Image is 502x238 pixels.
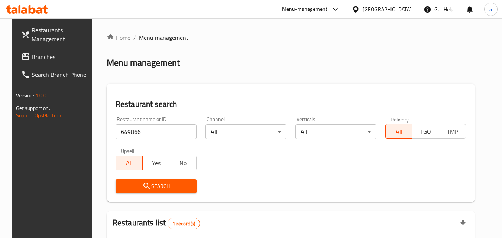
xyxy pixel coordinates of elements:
[122,182,191,191] span: Search
[113,217,200,229] h2: Restaurants list
[172,158,193,169] span: No
[15,48,96,66] a: Branches
[168,220,200,227] span: 1 record(s)
[385,124,412,139] button: All
[15,66,96,84] a: Search Branch Phone
[205,124,286,139] div: All
[389,126,409,137] span: All
[282,5,328,14] div: Menu-management
[439,124,466,139] button: TMP
[391,117,409,122] label: Delivery
[107,33,130,42] a: Home
[295,124,376,139] div: All
[142,156,169,170] button: Yes
[454,215,472,232] div: Export file
[363,5,412,13] div: [GEOGRAPHIC_DATA]
[16,91,34,100] span: Version:
[412,124,439,139] button: TGO
[121,148,135,153] label: Upsell
[32,52,90,61] span: Branches
[35,91,47,100] span: 1.0.0
[32,26,90,43] span: Restaurants Management
[15,21,96,48] a: Restaurants Management
[32,70,90,79] span: Search Branch Phone
[107,57,180,69] h2: Menu management
[16,103,50,113] span: Get support on:
[146,158,166,169] span: Yes
[415,126,436,137] span: TGO
[139,33,188,42] span: Menu management
[442,126,463,137] span: TMP
[116,179,197,193] button: Search
[489,5,492,13] span: a
[119,158,140,169] span: All
[133,33,136,42] li: /
[16,111,63,120] a: Support.OpsPlatform
[116,99,466,110] h2: Restaurant search
[116,124,197,139] input: Search for restaurant name or ID..
[169,156,196,170] button: No
[107,33,475,42] nav: breadcrumb
[116,156,143,170] button: All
